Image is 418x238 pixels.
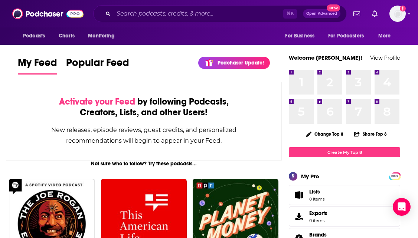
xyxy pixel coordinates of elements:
[389,6,406,22] img: User Profile
[378,31,391,41] span: More
[393,198,411,216] div: Open Intercom Messenger
[309,231,327,238] span: Brands
[54,29,79,43] a: Charts
[289,206,400,227] a: Exports
[93,5,347,22] div: Search podcasts, credits, & more...
[114,8,283,20] input: Search podcasts, credits, & more...
[389,6,406,22] button: Show profile menu
[400,6,406,11] svg: Add a profile image
[309,188,324,195] span: Lists
[83,29,124,43] button: open menu
[369,7,381,20] a: Show notifications dropdown
[285,31,314,41] span: For Business
[303,9,340,18] button: Open AdvancedNew
[354,127,387,141] button: Share Top 8
[370,54,400,61] a: View Profile
[389,6,406,22] span: Logged in as kkitamorn
[289,147,400,157] a: Create My Top 8
[218,60,264,66] p: Podchaser Update!
[309,188,320,195] span: Lists
[328,31,364,41] span: For Podcasters
[12,7,84,21] img: Podchaser - Follow, Share and Rate Podcasts
[289,54,362,61] a: Welcome [PERSON_NAME]!
[18,56,57,75] a: My Feed
[373,29,400,43] button: open menu
[291,190,306,200] span: Lists
[66,56,129,75] a: Popular Feed
[18,29,55,43] button: open menu
[306,12,337,16] span: Open Advanced
[291,211,306,222] span: Exports
[6,161,282,167] div: Not sure who to follow? Try these podcasts...
[23,31,45,41] span: Podcasts
[323,29,375,43] button: open menu
[390,173,399,179] span: PRO
[43,96,244,118] div: by following Podcasts, Creators, Lists, and other Users!
[309,196,324,202] span: 0 items
[309,210,327,216] span: Exports
[59,31,75,41] span: Charts
[350,7,363,20] a: Show notifications dropdown
[327,4,340,11] span: New
[283,9,297,19] span: ⌘ K
[301,173,319,180] div: My Pro
[43,125,244,146] div: New releases, episode reviews, guest credits, and personalized recommendations will begin to appe...
[289,185,400,205] a: Lists
[309,218,327,223] span: 0 items
[18,56,57,73] span: My Feed
[280,29,324,43] button: open menu
[66,56,129,73] span: Popular Feed
[309,231,330,238] a: Brands
[88,31,114,41] span: Monitoring
[390,173,399,179] a: PRO
[59,96,135,107] span: Activate your Feed
[302,129,348,139] button: Change Top 8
